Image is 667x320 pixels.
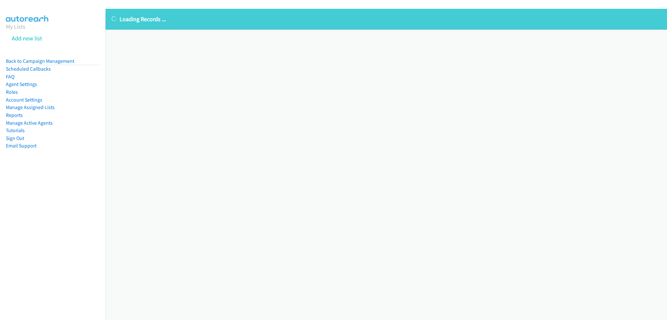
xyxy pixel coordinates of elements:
p: Loading Records ... [111,15,661,23]
a: Agent Settings [6,81,37,87]
a: Tutorials [6,127,25,133]
a: Roles [6,89,18,95]
a: Back to Campaign Management [6,58,74,64]
a: My Lists [6,23,25,30]
a: Add new list [12,35,42,42]
a: Sign Out [6,135,24,141]
a: Manage Assigned Lists [6,104,55,110]
a: FAQ [6,74,14,80]
a: Reports [6,112,23,118]
a: Email Support [6,143,36,149]
a: Scheduled Callbacks [6,66,51,72]
a: Account Settings [6,97,42,103]
a: Manage Active Agents [6,120,53,126]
